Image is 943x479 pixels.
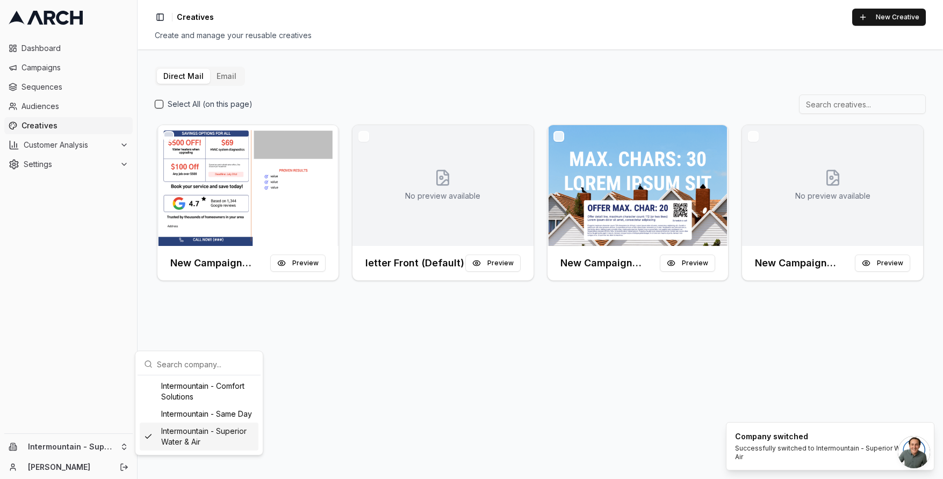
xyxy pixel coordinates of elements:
button: Preview [270,255,326,272]
input: Search creatives... [799,95,926,114]
div: Intermountain - Same Day [140,405,258,423]
span: Creatives [21,120,128,131]
button: Log out [117,460,132,475]
div: Intermountain - Superior Water & Air [140,423,258,451]
button: Preview [660,255,715,272]
button: Preview [855,255,910,272]
span: Dashboard [21,43,128,54]
p: No preview available [405,191,480,201]
button: New Creative [852,9,926,26]
div: Intermountain - Comfort Solutions [140,378,258,405]
div: Suggestions [138,375,261,453]
button: Preview [465,255,521,272]
button: Direct Mail [157,69,210,84]
input: Search company... [157,353,254,375]
p: No preview available [795,191,870,201]
div: Successfully switched to Intermountain - Superior Water & Air [735,444,921,461]
span: Sequences [21,82,128,92]
span: Intermountain - Superior Water & Air [28,442,116,452]
div: Open chat [898,436,930,468]
img: Front creative for New Campaign (Front) [548,125,729,246]
div: Company switched [735,431,921,442]
h3: New Campaign (Front) [560,256,660,271]
h3: New Campaign (Front) [170,256,270,271]
button: Email [210,69,243,84]
span: Settings [24,159,116,170]
span: Audiences [21,101,128,112]
h3: New Campaign (Front) [755,256,855,271]
a: [PERSON_NAME] [28,462,108,473]
span: Campaigns [21,62,128,73]
nav: breadcrumb [177,12,214,23]
img: Back creative for New Campaign (Front) [157,125,339,246]
span: Customer Analysis [24,140,116,150]
svg: No creative preview [824,169,841,186]
span: Creatives [177,12,214,23]
label: Select All (on this page) [168,99,253,110]
h3: letter Front (Default) [365,256,464,271]
svg: No creative preview [434,169,451,186]
div: Create and manage your reusable creatives [155,30,926,41]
